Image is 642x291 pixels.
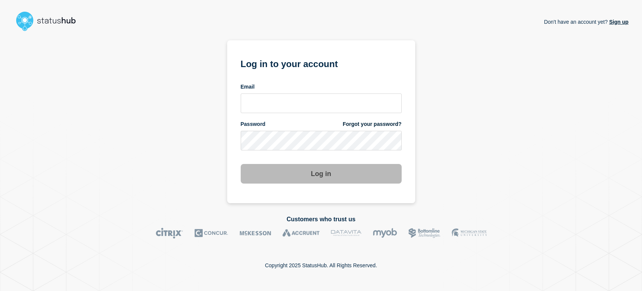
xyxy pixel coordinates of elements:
[240,228,271,239] img: McKesson logo
[194,228,228,239] img: Concur logo
[156,228,183,239] img: Citrix logo
[14,9,85,33] img: StatusHub logo
[452,228,487,239] img: MSU logo
[241,93,402,113] input: email input
[14,216,628,223] h2: Customers who trust us
[544,13,628,31] p: Don't have an account yet?
[265,262,377,268] p: Copyright 2025 StatusHub. All Rights Reserved.
[241,131,402,150] input: password input
[282,228,320,239] img: Accruent logo
[241,56,402,70] h1: Log in to your account
[241,121,266,128] span: Password
[331,228,361,239] img: DataVita logo
[408,228,440,239] img: Bottomline logo
[608,19,628,25] a: Sign up
[343,121,401,128] a: Forgot your password?
[373,228,397,239] img: myob logo
[241,164,402,184] button: Log in
[241,83,255,90] span: Email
